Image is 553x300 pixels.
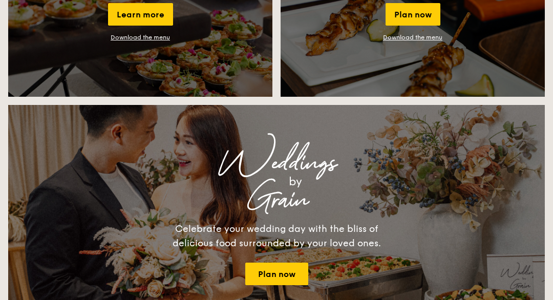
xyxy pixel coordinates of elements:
div: Celebrate your wedding day with the bliss of delicious food surrounded by your loved ones. [161,222,392,251]
div: Grain [80,191,473,210]
div: Plan now [386,4,440,26]
div: by [118,173,473,191]
div: Learn more [108,4,173,26]
a: Plan now [245,263,308,286]
a: Download the menu [383,34,442,41]
div: Weddings [80,155,473,173]
a: Download the menu [111,34,170,41]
